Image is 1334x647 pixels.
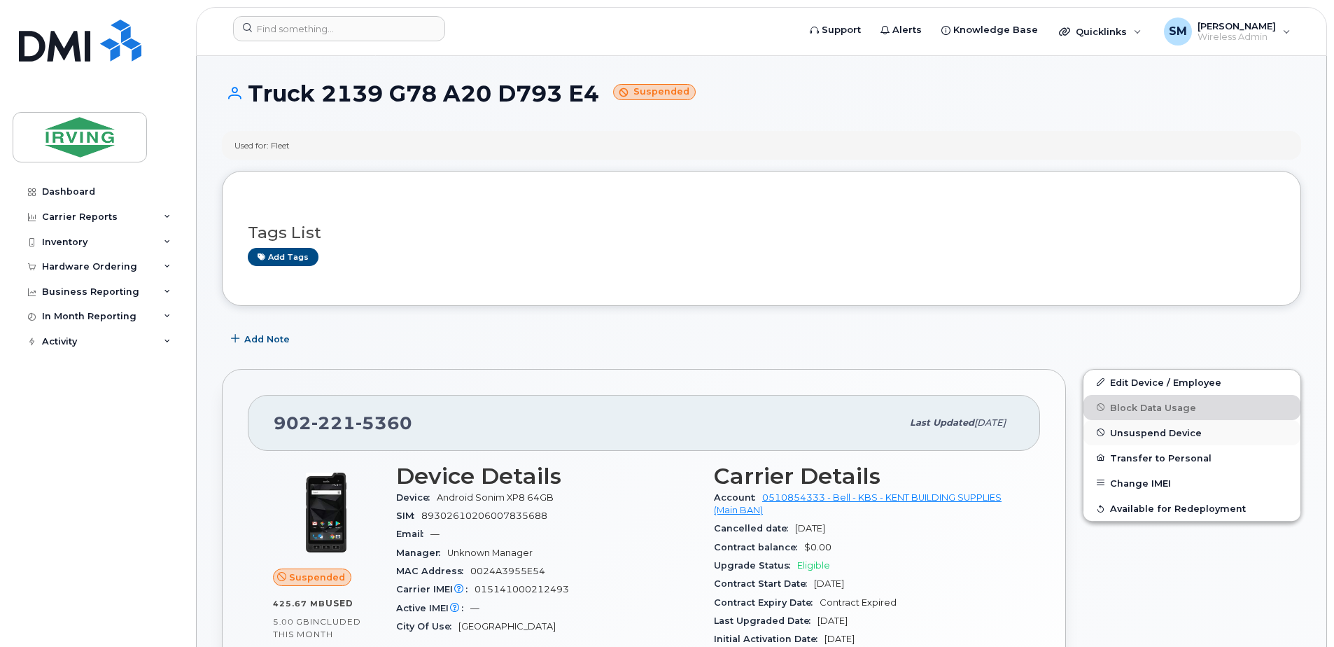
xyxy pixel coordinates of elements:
span: Initial Activation Date [714,634,824,644]
span: Eligible [797,560,830,571]
h3: Device Details [396,464,697,489]
button: Available for Redeployment [1083,496,1300,521]
img: image20231002-3703462-pts7pf.jpeg [284,471,368,555]
div: Used for: Fleet [234,139,290,151]
span: Last Upgraded Date [714,615,817,626]
button: Transfer to Personal [1083,445,1300,471]
span: Unknown Manager [447,548,533,558]
span: Contract balance [714,542,804,552]
span: Contract Start Date [714,578,814,589]
span: MAC Address [396,566,470,576]
span: 5360 [356,412,412,433]
span: [DATE] [795,523,825,534]
span: Last updated [910,417,974,428]
span: Contract Expired [820,597,897,608]
span: Cancelled date [714,523,795,534]
span: Account [714,492,762,503]
span: Device [396,492,437,503]
small: Suspended [613,84,696,100]
h3: Carrier Details [714,464,1015,489]
button: Add Note [222,327,302,352]
button: Block Data Usage [1083,395,1300,420]
span: Active IMEI [396,603,470,613]
span: [DATE] [814,578,844,589]
span: Unsuspend Device [1110,427,1202,438]
span: [DATE] [824,634,855,644]
span: Email [396,529,430,539]
a: 0510854333 - Bell - KBS - KENT BUILDING SUPPLIES (Main BAN) [714,492,1002,515]
span: Available for Redeployment [1110,503,1246,514]
h3: Tags List [248,224,1275,242]
span: Carrier IMEI [396,584,475,594]
span: 425.67 MB [273,599,325,608]
span: [GEOGRAPHIC_DATA] [458,621,556,632]
span: Android Sonim XP8 64GB [437,492,554,503]
span: [DATE] [817,615,848,626]
span: — [470,603,479,613]
span: Upgrade Status [714,560,797,571]
span: 5.00 GB [273,617,310,627]
span: included this month [273,616,361,639]
span: used [325,598,353,608]
span: SIM [396,510,421,521]
span: City Of Use [396,621,458,632]
span: Suspended [289,571,345,584]
span: Manager [396,548,447,558]
span: — [430,529,440,539]
a: Edit Device / Employee [1083,370,1300,395]
a: Add tags [248,248,318,265]
button: Change IMEI [1083,471,1300,496]
span: Contract Expiry Date [714,597,820,608]
span: $0.00 [804,542,831,552]
span: 89302610206007835688 [421,510,547,521]
span: [DATE] [974,417,1006,428]
span: Add Note [244,333,290,346]
span: 015141000212493 [475,584,569,594]
span: 902 [274,412,412,433]
h1: Truck 2139 G78 A20 D793 E4 [222,81,1301,106]
button: Unsuspend Device [1083,420,1300,445]
span: 0024A3955E54 [470,566,545,576]
span: 221 [311,412,356,433]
